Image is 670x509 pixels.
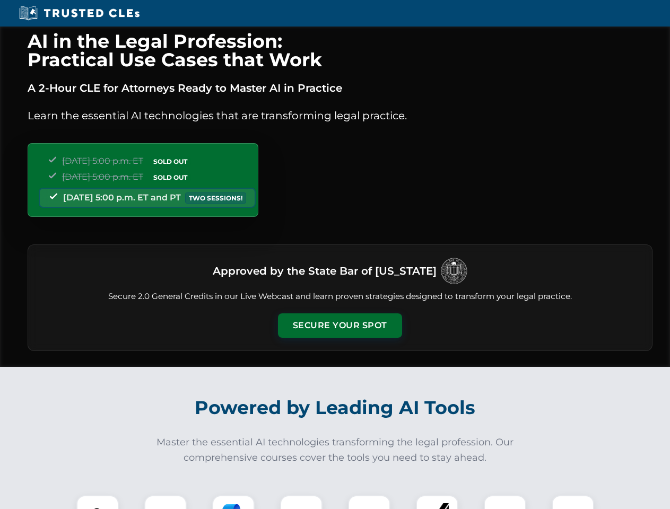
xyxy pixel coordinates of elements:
img: Logo [441,258,467,284]
h1: AI in the Legal Profession: Practical Use Cases that Work [28,32,652,69]
img: Trusted CLEs [16,5,143,21]
span: [DATE] 5:00 p.m. ET [62,172,143,182]
h2: Powered by Leading AI Tools [41,389,629,426]
button: Secure Your Spot [278,313,402,338]
span: SOLD OUT [150,156,191,167]
p: Learn the essential AI technologies that are transforming legal practice. [28,107,652,124]
p: A 2-Hour CLE for Attorneys Ready to Master AI in Practice [28,80,652,96]
p: Secure 2.0 General Credits in our Live Webcast and learn proven strategies designed to transform ... [41,291,639,303]
p: Master the essential AI technologies transforming the legal profession. Our comprehensive courses... [150,435,521,466]
h3: Approved by the State Bar of [US_STATE] [213,261,437,280]
span: [DATE] 5:00 p.m. ET [62,156,143,166]
span: SOLD OUT [150,172,191,183]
